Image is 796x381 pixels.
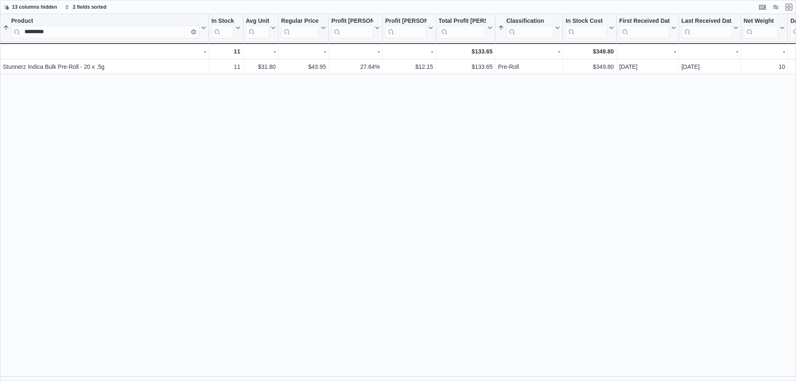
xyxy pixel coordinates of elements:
div: - [2,46,206,56]
div: In Stock Qty [211,17,234,39]
div: In Stock Cost [565,17,607,25]
span: 13 columns hidden [12,4,57,10]
div: Profit Margin (%) [331,17,373,39]
div: [DATE] [619,62,676,72]
div: 11 [211,62,240,72]
button: Avg Unit Cost In Stock [246,17,276,39]
div: - [682,46,738,56]
div: $349.80 [565,62,614,72]
button: In Stock Cost [565,17,614,39]
div: 11 [211,46,240,56]
button: Last Received Date [682,17,738,39]
button: Exit fullscreen [784,2,794,12]
div: Net Weight [744,17,779,39]
div: $12.15 [385,62,433,72]
button: Net Weight [744,17,785,39]
div: Last Received Date [682,17,732,39]
div: 10 [744,62,785,72]
div: $133.65 [439,46,493,56]
div: Avg Unit Cost In Stock [246,17,269,39]
div: Product [11,17,199,25]
div: Product [11,17,199,39]
button: Keyboard shortcuts [757,2,767,12]
div: Classification [506,17,553,25]
button: ProductClear input [3,17,206,39]
div: Avg Unit Cost In Stock [246,17,269,25]
div: - [744,46,785,56]
div: 27.64% [331,62,380,72]
div: Regular Price [281,17,319,25]
div: $43.95 [281,62,326,72]
button: Profit [PERSON_NAME] (%) [331,17,380,39]
div: - [246,46,276,56]
div: $31.80 [246,62,276,72]
span: 2 fields sorted [73,4,107,10]
div: Profit [PERSON_NAME] ($) [385,17,426,25]
button: Clear input [191,29,196,34]
div: - [619,46,676,56]
div: Last Received Date [682,17,732,25]
button: Regular Price [281,17,326,39]
button: 13 columns hidden [0,2,61,12]
div: $349.80 [565,46,614,56]
div: Pre-Roll [498,62,560,72]
button: In Stock Qty [211,17,240,39]
button: Total Profit [PERSON_NAME] ($) [439,17,493,39]
button: Classification [498,17,560,39]
div: In Stock Qty [211,17,234,25]
div: First Received Date [619,17,670,25]
div: - [281,46,326,56]
div: - [385,46,433,56]
div: Profit Margin ($) [385,17,426,39]
div: Regular Price [281,17,319,39]
button: First Received Date [619,17,676,39]
div: First Received Date [619,17,670,39]
div: Total Profit Margin ($) [439,17,486,39]
div: Stunnerz Indica Bulk Pre-Roll - 20 x .5g [3,62,206,72]
div: $133.65 [439,62,493,72]
div: Total Profit [PERSON_NAME] ($) [439,17,486,25]
button: 2 fields sorted [61,2,110,12]
div: - [331,46,380,56]
div: Profit [PERSON_NAME] (%) [331,17,373,25]
div: - [498,46,560,56]
div: Classification [506,17,553,39]
div: [DATE] [682,62,738,72]
div: Net Weight [744,17,779,25]
div: In Stock Cost [565,17,607,39]
button: Display options [771,2,781,12]
button: Profit [PERSON_NAME] ($) [385,17,433,39]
